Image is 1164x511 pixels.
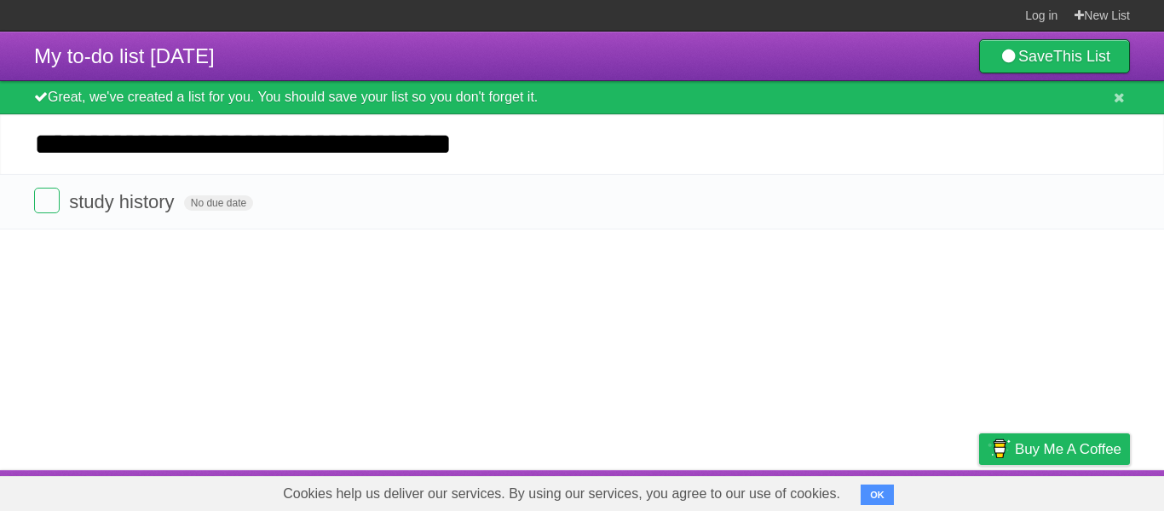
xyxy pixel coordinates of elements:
[979,39,1130,73] a: SaveThis List
[69,191,179,212] span: study history
[752,474,788,507] a: About
[988,434,1011,463] img: Buy me a coffee
[1015,434,1121,464] span: Buy me a coffee
[184,195,253,211] span: No due date
[979,433,1130,465] a: Buy me a coffee
[1053,48,1110,65] b: This List
[266,477,857,511] span: Cookies help us deliver our services. By using our services, you agree to our use of cookies.
[34,44,215,67] span: My to-do list [DATE]
[34,188,60,213] label: Done
[1023,474,1130,507] a: Suggest a feature
[809,474,878,507] a: Developers
[899,474,936,507] a: Terms
[957,474,1001,507] a: Privacy
[861,485,894,505] button: OK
